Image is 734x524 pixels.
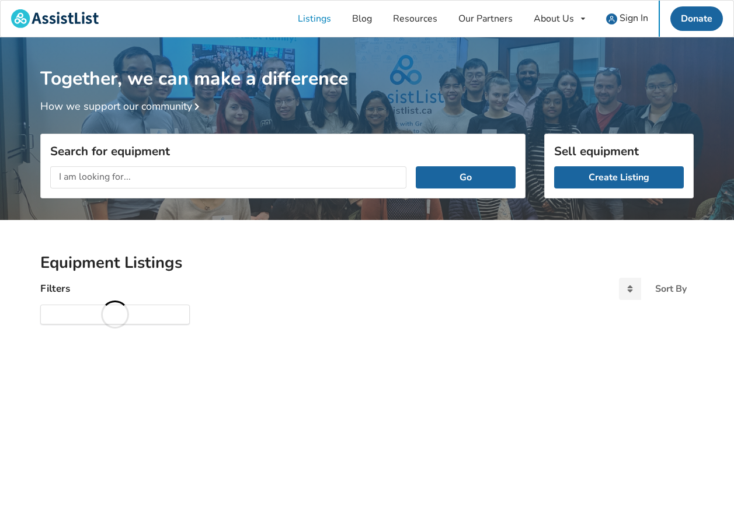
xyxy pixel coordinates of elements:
span: Sign In [620,12,648,25]
a: Resources [382,1,448,37]
a: Create Listing [554,166,684,188]
a: user icon Sign In [596,1,659,37]
div: Sort By [655,284,687,294]
h4: Filters [40,282,70,295]
h3: Sell equipment [554,144,684,159]
img: assistlist-logo [11,9,99,28]
div: About Us [534,14,574,23]
a: Listings [287,1,342,37]
a: Donate [670,6,723,31]
a: Our Partners [448,1,523,37]
img: user icon [606,13,617,25]
a: How we support our community [40,99,204,113]
button: Go [416,166,516,188]
h2: Equipment Listings [40,253,694,273]
h3: Search for equipment [50,144,516,159]
a: Blog [342,1,382,37]
input: I am looking for... [50,166,406,188]
h1: Together, we can make a difference [40,37,694,90]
